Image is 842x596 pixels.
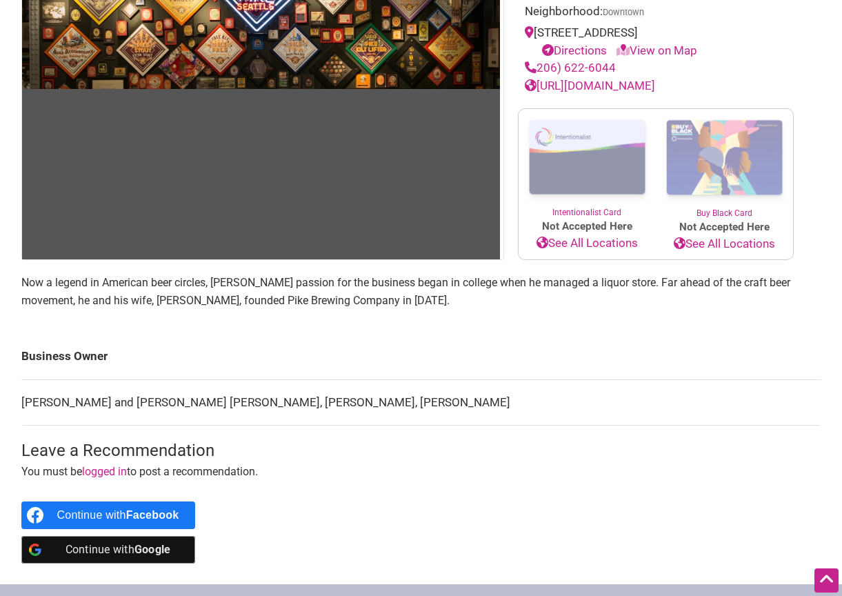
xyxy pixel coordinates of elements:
div: Continue with [57,501,179,529]
b: Facebook [126,509,179,521]
img: Intentionalist Card [519,109,656,206]
a: See All Locations [519,235,656,252]
img: Buy Black Card [656,109,793,207]
a: View on Map [617,43,697,57]
td: [PERSON_NAME] and [PERSON_NAME] [PERSON_NAME], [PERSON_NAME], [PERSON_NAME] [21,379,821,426]
a: See All Locations [656,235,793,253]
a: [URL][DOMAIN_NAME] [525,79,655,92]
a: Intentionalist Card [519,109,656,219]
div: Continue with [57,536,179,564]
p: Now a legend in American beer circles, [PERSON_NAME] passion for the business began in college wh... [21,274,821,309]
span: Not Accepted Here [519,219,656,235]
a: logged in [82,465,127,478]
span: Not Accepted Here [656,219,793,235]
a: Directions [542,43,607,57]
div: [STREET_ADDRESS] [525,24,787,59]
td: Business Owner [21,334,821,379]
a: Buy Black Card [656,109,793,219]
p: You must be to post a recommendation. [21,463,821,481]
b: Google [134,543,171,556]
div: Scroll Back to Top [814,568,839,593]
a: Continue with <b>Facebook</b> [21,501,196,529]
span: Downtown [603,8,644,17]
a: 206) 622-6044 [525,61,616,74]
h3: Leave a Recommendation [21,439,821,463]
div: Neighborhood: [525,3,787,24]
a: Continue with <b>Google</b> [21,536,196,564]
